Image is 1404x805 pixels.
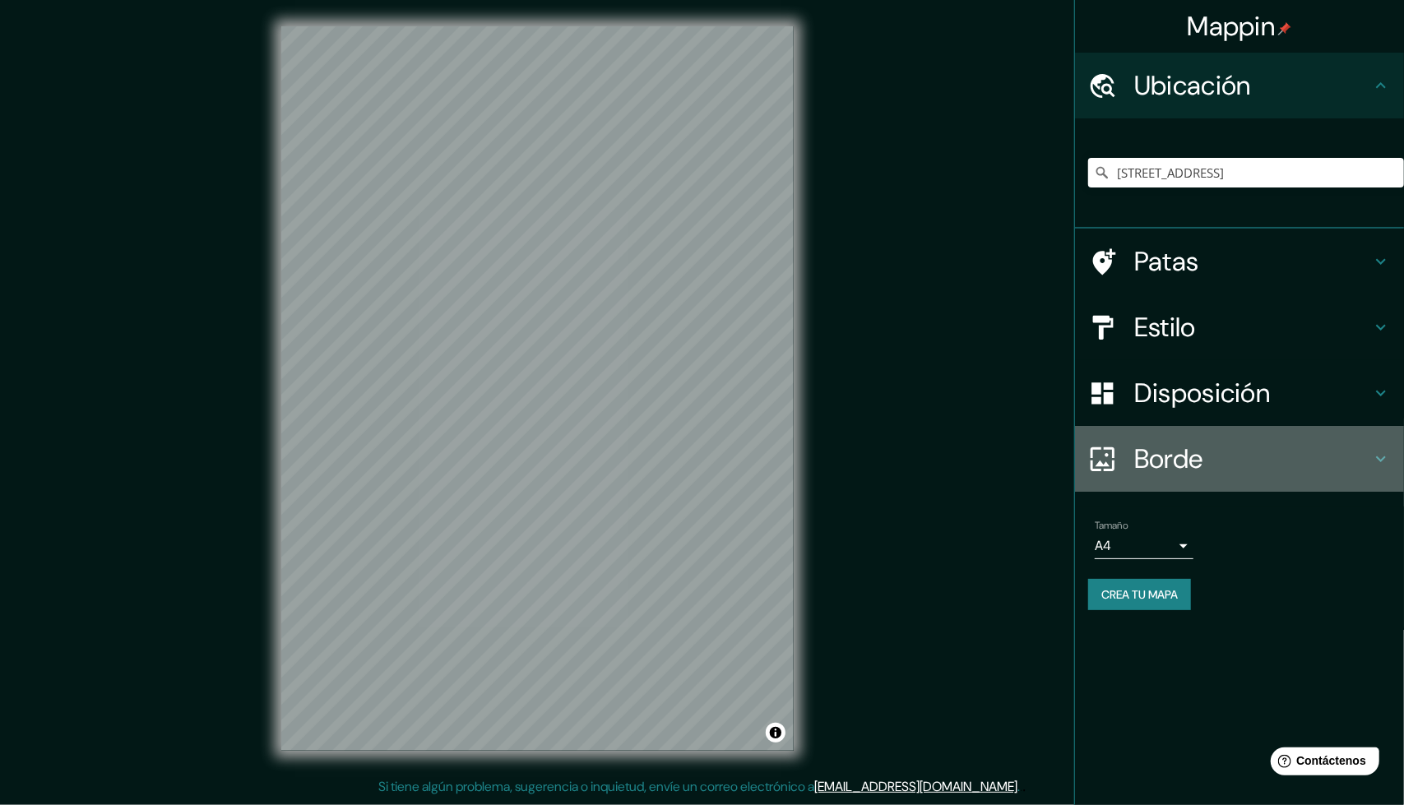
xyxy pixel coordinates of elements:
[814,778,1017,795] a: [EMAIL_ADDRESS][DOMAIN_NAME]
[1134,442,1203,476] font: Borde
[1134,68,1251,103] font: Ubicación
[766,723,785,743] button: Activar o desactivar atribución
[281,26,794,751] canvas: Mapa
[1278,22,1291,35] img: pin-icon.png
[1022,777,1026,795] font: .
[1075,229,1404,294] div: Patas
[1075,53,1404,118] div: Ubicación
[1101,587,1178,602] font: Crea tu mapa
[1088,158,1404,187] input: Elige tu ciudad o zona
[1075,294,1404,360] div: Estilo
[1134,310,1196,345] font: Estilo
[378,778,814,795] font: Si tiene algún problema, sugerencia o inquietud, envíe un correo electrónico a
[1095,537,1111,554] font: A4
[1088,579,1191,610] button: Crea tu mapa
[1258,741,1386,787] iframe: Lanzador de widgets de ayuda
[1134,244,1199,279] font: Patas
[1188,9,1276,44] font: Mappin
[1095,519,1128,532] font: Tamaño
[1095,533,1193,559] div: A4
[1017,778,1020,795] font: .
[1020,777,1022,795] font: .
[1134,376,1270,410] font: Disposición
[1075,426,1404,492] div: Borde
[1075,360,1404,426] div: Disposición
